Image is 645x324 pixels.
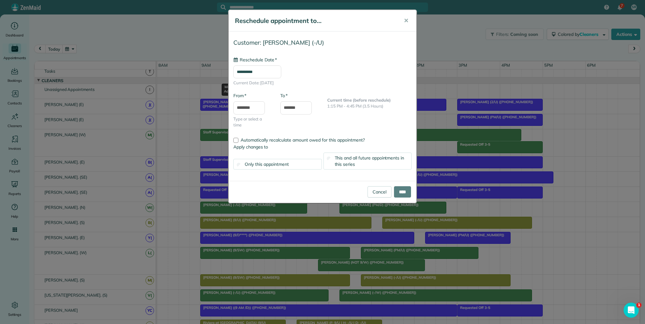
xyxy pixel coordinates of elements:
[327,103,412,109] p: 1:15 PM - 4:45 PM (3.5 Hours)
[235,16,395,25] h5: Reschedule appointment to...
[241,137,365,143] span: Automatically recalculate amount owed for this appointment?
[233,144,412,150] label: Apply changes to
[280,92,288,99] label: To
[233,57,277,63] label: Reschedule Date
[233,39,412,46] h4: Customer: [PERSON_NAME] (-/U)
[335,155,404,167] span: This and all future appointments in this series
[245,161,289,167] span: Only this appointment
[624,303,639,318] iframe: Intercom live chat
[233,92,246,99] label: From
[233,80,412,86] span: Current Date: [DATE]
[327,156,331,160] input: This and all future appointments in this series
[636,303,642,308] span: 1
[327,98,391,103] b: Current time (before reschedule)
[368,186,391,198] a: Cancel
[404,17,408,24] span: ✕
[233,116,271,128] span: Type or select a time
[237,163,241,167] input: Only this appointment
